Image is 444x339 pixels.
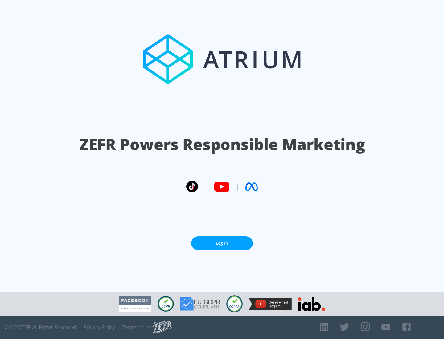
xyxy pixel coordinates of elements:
img: GDPR Compliant [180,297,220,311]
a: Log In [191,236,253,250]
img: CCPA Compliant [158,296,174,312]
img: Facebook Marketing Partner [119,296,151,312]
span: | [236,182,239,191]
h1: ZEFR Powers Responsible Marketing [79,134,365,155]
span: © 2025 ZEFR All Rights Reserved [5,324,76,330]
img: IAB [298,297,325,311]
a: Terms of Use [122,324,153,330]
span: | [204,182,208,191]
img: COPPA Compliant [226,295,243,312]
a: Privacy Policy [84,324,115,330]
img: YouTube Measurement Program [249,298,292,310]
